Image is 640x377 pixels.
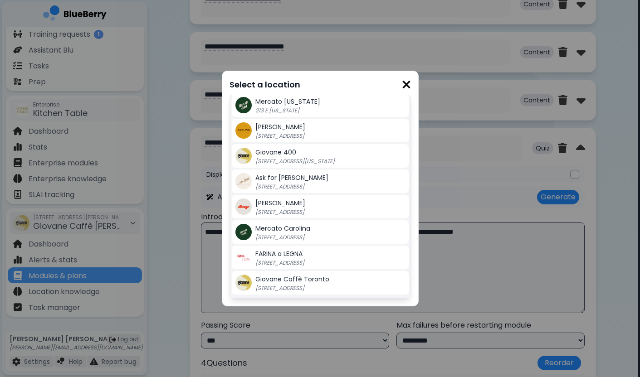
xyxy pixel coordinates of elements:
[235,249,252,266] img: company thumbnail
[255,198,305,208] span: [PERSON_NAME]
[255,249,303,258] span: FARINA a LEGNA
[235,122,252,139] img: company thumbnail
[255,97,320,106] span: Mercato [US_STATE]
[255,183,369,190] p: [STREET_ADDRESS]
[255,285,369,292] p: [STREET_ADDRESS]
[255,122,305,131] span: [PERSON_NAME]
[235,148,252,164] img: company thumbnail
[235,224,252,240] img: company thumbnail
[255,158,369,165] p: [STREET_ADDRESS][US_STATE]
[255,224,310,233] span: Mercato Carolina
[255,275,329,284] span: Giovane Caffè Toronto
[255,148,296,157] span: Giovane 400
[235,97,252,113] img: company thumbnail
[235,173,252,189] img: company thumbnail
[235,275,252,291] img: company thumbnail
[235,198,252,215] img: company thumbnail
[255,132,369,140] p: [STREET_ADDRESS]
[255,259,369,266] p: [STREET_ADDRESS]
[402,78,411,91] img: close icon
[230,78,411,91] p: Select a location
[255,208,369,216] p: [STREET_ADDRESS]
[255,234,369,241] p: [STREET_ADDRESS]
[255,173,328,182] span: Ask for [PERSON_NAME]
[255,107,369,114] p: 213 E [US_STATE]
